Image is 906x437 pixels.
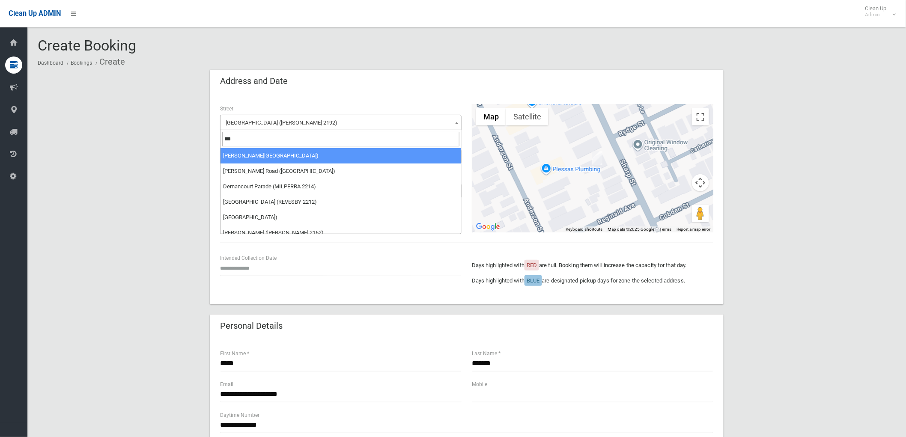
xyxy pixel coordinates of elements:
[221,164,461,179] li: [PERSON_NAME] Road ([GEOGRAPHIC_DATA])
[38,60,63,66] a: Dashboard
[71,60,92,66] a: Bookings
[9,9,61,18] span: Clean Up ADMIN
[861,5,895,18] span: Clean Up
[566,226,602,232] button: Keyboard shortcuts
[221,210,461,225] li: [GEOGRAPHIC_DATA])
[222,117,459,129] span: Sharp Street (BELMORE 2192)
[677,227,711,232] a: Report a map error
[692,205,709,222] button: Drag Pegman onto the map to open Street View
[506,108,548,125] button: Show satellite imagery
[38,37,136,54] span: Create Booking
[527,277,539,284] span: BLUE
[93,54,125,70] li: Create
[220,115,462,130] span: Sharp Street (BELMORE 2192)
[527,262,537,268] span: RED
[221,194,461,210] li: [GEOGRAPHIC_DATA] (REVESBY 2212)
[865,12,887,18] small: Admin
[692,174,709,191] button: Map camera controls
[472,276,713,286] p: Days highlighted with are designated pickup days for zone the selected address.
[476,108,506,125] button: Show street map
[221,225,461,241] li: [PERSON_NAME] ([PERSON_NAME] 2162)
[210,318,293,334] header: Personal Details
[659,227,671,232] a: Terms (opens in new tab)
[692,108,709,125] button: Toggle fullscreen view
[472,260,713,271] p: Days highlighted with are full. Booking them will increase the capacity for that day.
[210,73,298,89] header: Address and Date
[474,221,502,232] a: Open this area in Google Maps (opens a new window)
[221,179,461,194] li: Dernancourt Parade (MILPERRA 2214)
[221,148,461,164] li: [PERSON_NAME][GEOGRAPHIC_DATA])
[608,227,654,232] span: Map data ©2025 Google
[474,221,502,232] img: Google
[592,151,602,165] div: 17 Sharp Street, BELMORE NSW 2192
